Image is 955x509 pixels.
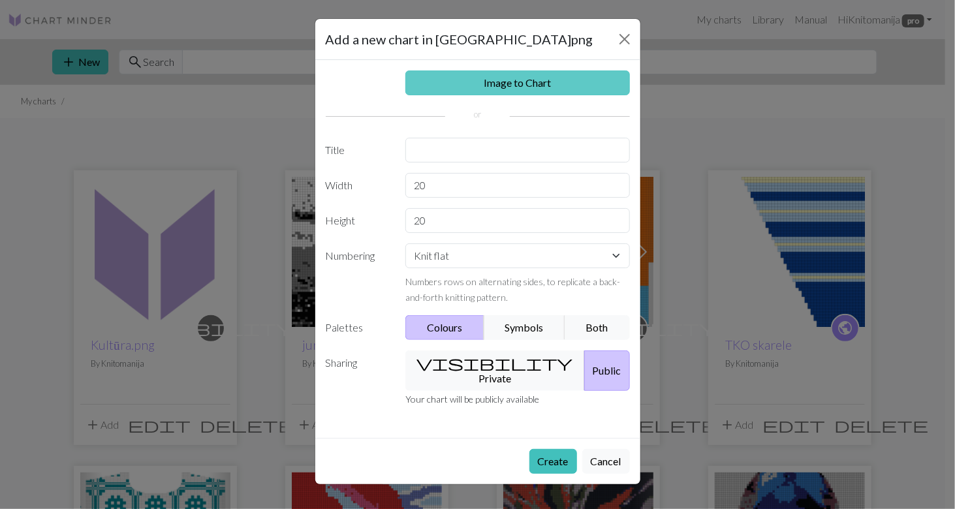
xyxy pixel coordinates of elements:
span: visibility [416,354,573,372]
label: Palettes [318,315,398,340]
label: Width [318,173,398,198]
small: Numbers rows on alternating sides, to replicate a back-and-forth knitting pattern. [405,276,620,303]
button: Symbols [484,315,566,340]
h5: Add a new chart in [GEOGRAPHIC_DATA]png [326,29,593,49]
button: Create [529,449,577,474]
label: Height [318,208,398,233]
a: Image to Chart [405,70,630,95]
button: Cancel [582,449,630,474]
button: Public [584,350,630,391]
button: Close [614,29,635,50]
label: Sharing [318,350,398,391]
label: Title [318,138,398,162]
small: Your chart will be publicly available [405,393,539,405]
button: Both [565,315,630,340]
label: Numbering [318,243,398,305]
button: Private [405,350,585,391]
button: Colours [405,315,484,340]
